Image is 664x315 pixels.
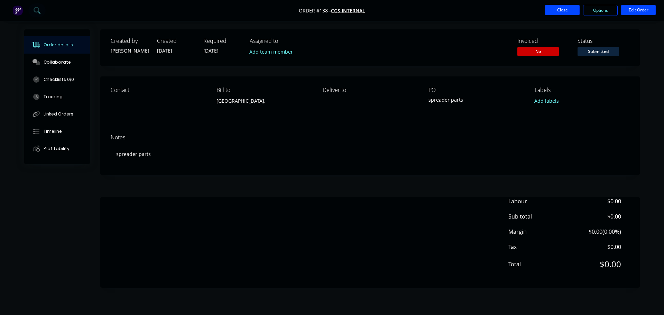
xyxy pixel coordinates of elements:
div: Bill to [216,87,311,93]
button: Order details [24,36,90,54]
div: spreader parts [111,143,629,165]
div: PO [428,87,523,93]
button: Checklists 0/0 [24,71,90,88]
div: [GEOGRAPHIC_DATA], [216,96,311,118]
span: $0.00 [570,258,621,270]
button: Tracking [24,88,90,105]
a: CGS INTERNAL [331,7,365,14]
div: Deliver to [323,87,417,93]
span: Order #138 - [299,7,331,14]
div: Collaborate [44,59,71,65]
button: Profitability [24,140,90,157]
span: [DATE] [203,47,219,54]
button: Add team member [246,47,297,56]
div: Labels [535,87,629,93]
span: Labour [508,197,570,205]
button: Linked Orders [24,105,90,123]
button: Edit Order [621,5,656,15]
div: Order details [44,42,73,48]
div: Checklists 0/0 [44,76,74,83]
span: Margin [508,228,570,236]
button: Add labels [531,96,562,105]
span: $0.00 [570,212,621,221]
div: [PERSON_NAME] [111,47,149,54]
div: Status [578,38,629,44]
span: $0.00 ( 0.00 %) [570,228,621,236]
span: $0.00 [570,197,621,205]
div: Notes [111,134,629,141]
div: Assigned to [250,38,319,44]
img: Factory [12,5,23,16]
span: $0.00 [570,243,621,251]
button: Submitted [578,47,619,57]
span: Submitted [578,47,619,56]
div: Linked Orders [44,111,73,117]
span: Tax [508,243,570,251]
span: Sub total [508,212,570,221]
button: Options [583,5,618,16]
div: Contact [111,87,205,93]
button: Timeline [24,123,90,140]
button: Close [545,5,580,15]
button: Add team member [250,47,297,56]
div: spreader parts [428,96,515,106]
div: Created [157,38,195,44]
div: Invoiced [517,38,569,44]
span: Total [508,260,570,268]
div: Created by [111,38,149,44]
button: Collaborate [24,54,90,71]
div: Timeline [44,128,62,135]
div: [GEOGRAPHIC_DATA], [216,96,311,106]
div: Profitability [44,146,70,152]
div: Required [203,38,241,44]
span: [DATE] [157,47,172,54]
div: Tracking [44,94,63,100]
span: No [517,47,559,56]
